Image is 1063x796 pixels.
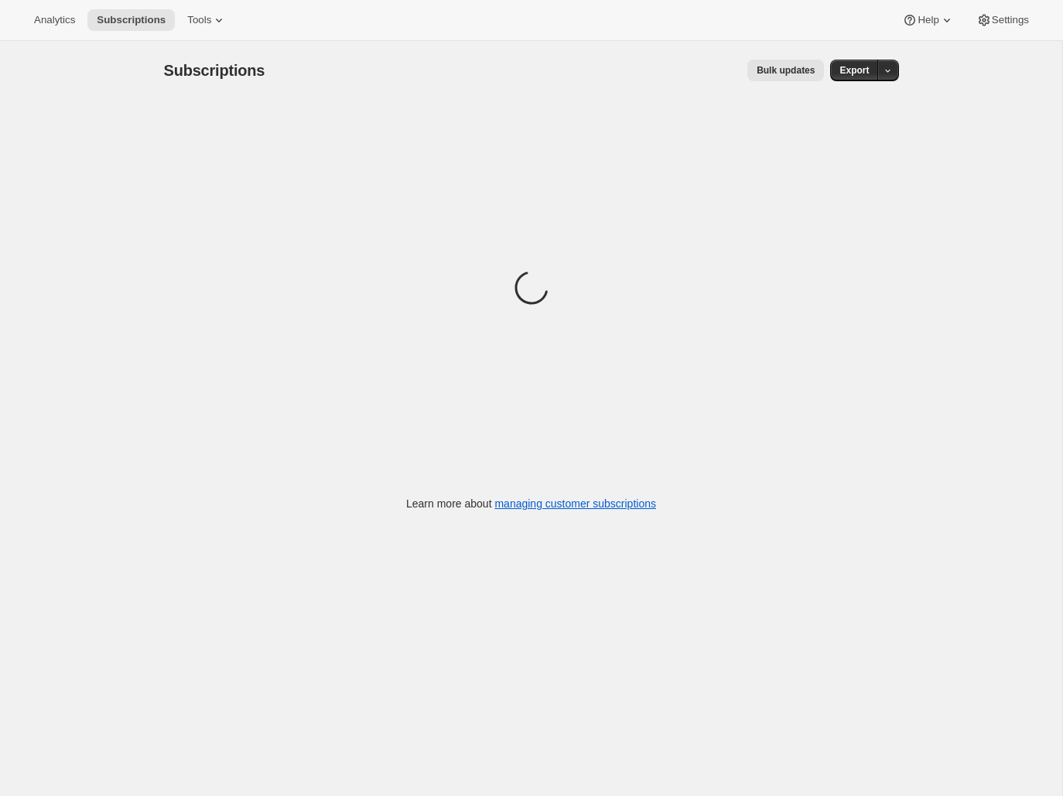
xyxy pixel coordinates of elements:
[893,9,963,31] button: Help
[34,14,75,26] span: Analytics
[406,496,656,511] p: Learn more about
[164,62,265,79] span: Subscriptions
[494,497,656,510] a: managing customer subscriptions
[967,9,1038,31] button: Settings
[187,14,211,26] span: Tools
[97,14,166,26] span: Subscriptions
[747,60,824,81] button: Bulk updates
[87,9,175,31] button: Subscriptions
[830,60,878,81] button: Export
[757,64,815,77] span: Bulk updates
[918,14,938,26] span: Help
[992,14,1029,26] span: Settings
[25,9,84,31] button: Analytics
[178,9,236,31] button: Tools
[839,64,869,77] span: Export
